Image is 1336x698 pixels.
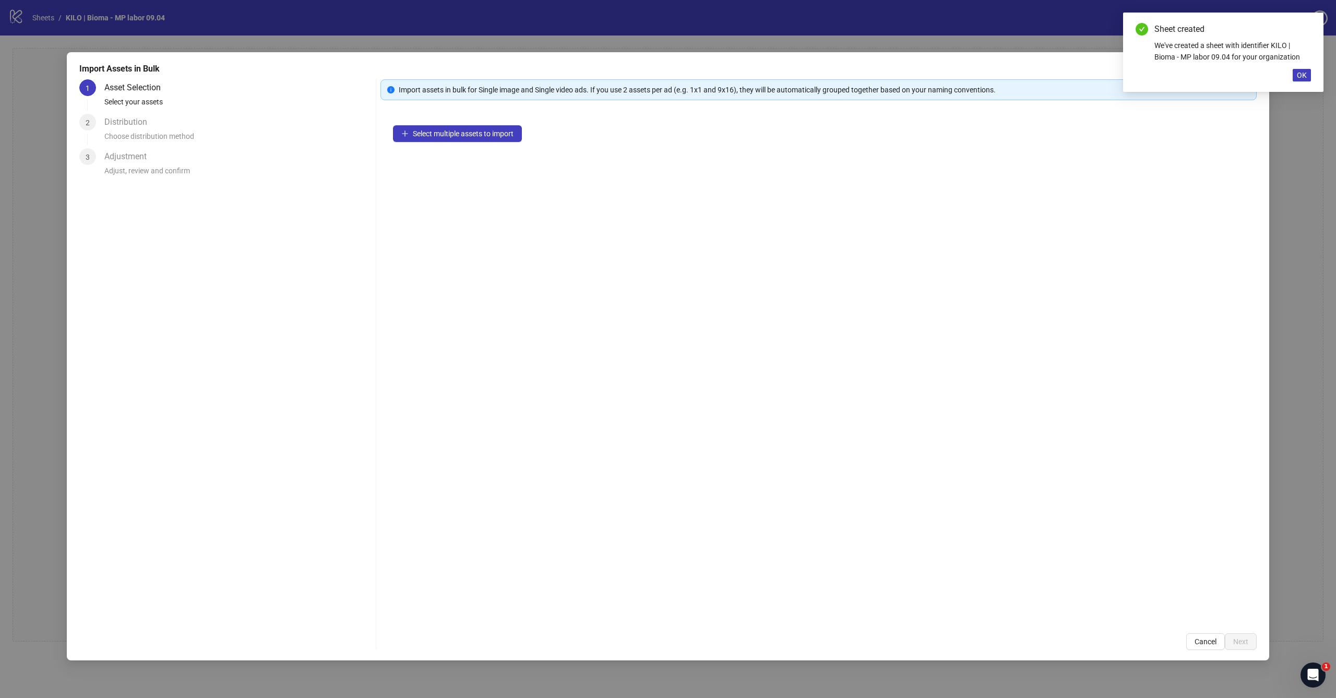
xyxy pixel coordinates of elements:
span: 1 [86,84,90,92]
div: Import Assets in Bulk [79,63,1257,75]
button: Select multiple assets to import [393,125,522,142]
span: 2 [86,119,90,127]
span: info-circle [387,86,395,93]
div: Import assets in bulk for Single image and Single video ads. If you use 2 assets per ad (e.g. 1x1... [399,84,1250,96]
span: Select multiple assets to import [413,129,514,138]
span: OK [1297,71,1307,79]
button: Next [1225,633,1257,650]
div: Distribution [104,114,156,131]
span: plus [401,130,409,137]
span: 1 [1322,662,1330,671]
div: We've created a sheet with identifier KILO | Bioma - MP labor 09.04 for your organization [1154,40,1311,63]
div: Sheet created [1154,23,1311,36]
div: Asset Selection [104,79,169,96]
span: 3 [86,153,90,161]
div: Choose distribution method [104,131,372,148]
span: Cancel [1195,637,1216,646]
div: Select your assets [104,96,372,114]
button: OK [1293,69,1311,81]
div: Adjustment [104,148,155,165]
div: Adjust, review and confirm [104,165,372,183]
span: check-circle [1136,23,1148,36]
button: Cancel [1186,633,1225,650]
a: Close [1299,23,1311,34]
iframe: Intercom live chat [1301,662,1326,688]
